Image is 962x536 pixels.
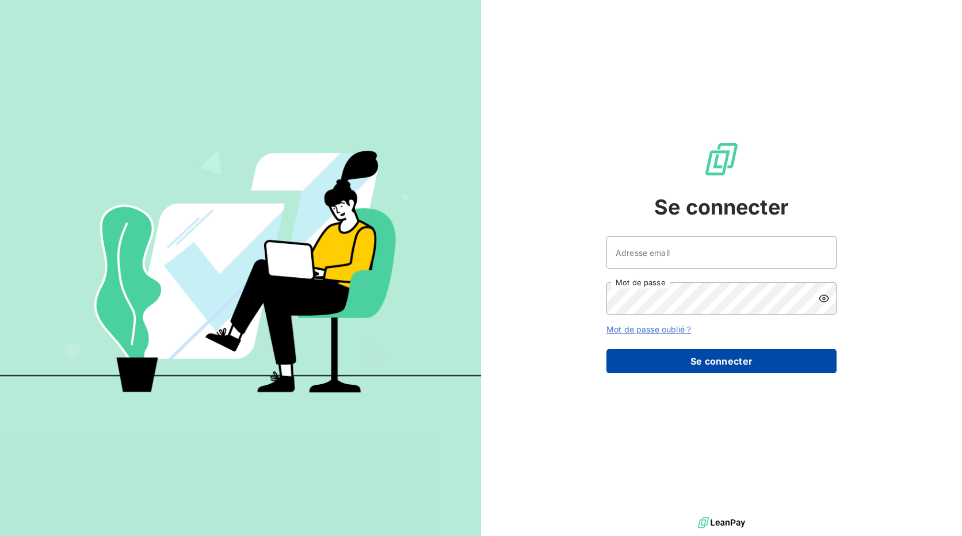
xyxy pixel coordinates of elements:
[606,324,691,334] a: Mot de passe oublié ?
[606,236,837,269] input: placeholder
[606,349,837,373] button: Se connecter
[698,514,745,531] img: logo
[703,141,740,178] img: Logo LeanPay
[654,192,789,223] span: Se connecter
